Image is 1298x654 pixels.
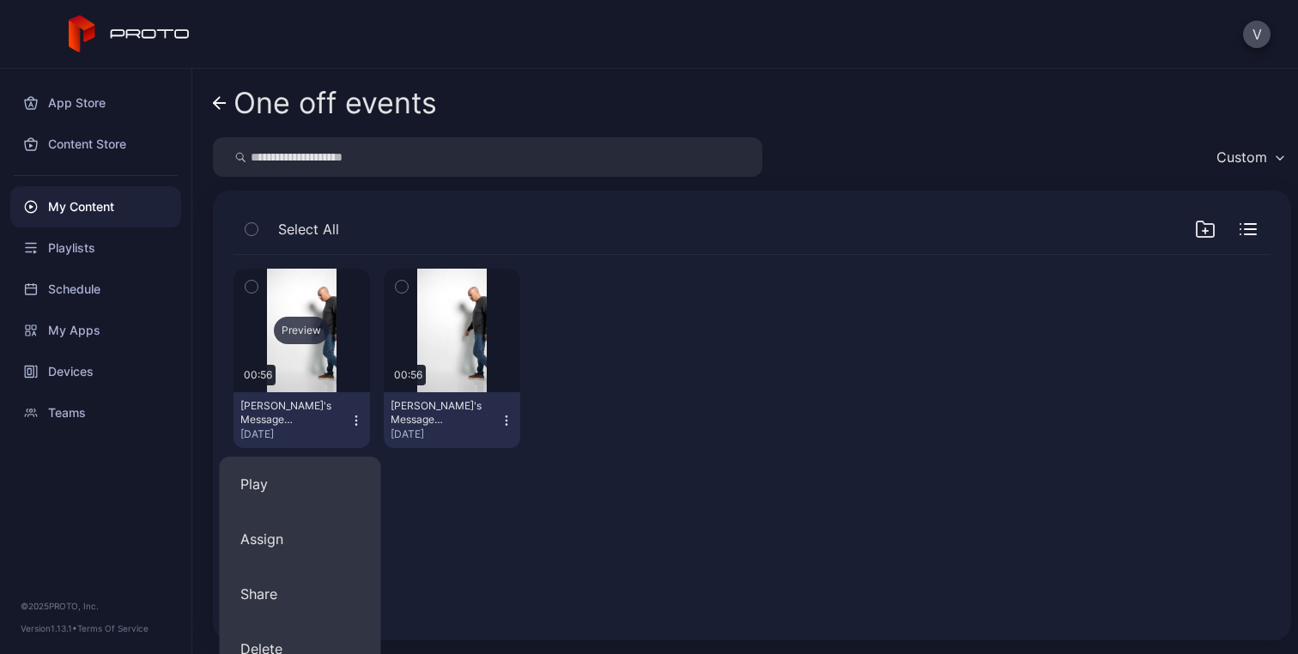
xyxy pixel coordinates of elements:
[391,399,485,427] div: Sanjiv's Message Recording 3.mp4
[21,623,77,633] span: Version 1.13.1 •
[220,457,381,512] button: Play
[278,219,339,239] span: Select All
[10,392,181,433] a: Teams
[240,399,335,427] div: Sanjiv's Message Recording 3.1.mp4
[240,427,349,441] div: [DATE]
[274,317,329,344] div: Preview
[1243,21,1271,48] button: V
[1208,137,1291,177] button: Custom
[10,227,181,269] a: Playlists
[213,82,437,124] a: One off events
[10,124,181,165] a: Content Store
[384,392,520,448] button: [PERSON_NAME]'s Message Recording 3.mp4[DATE]
[10,310,181,351] a: My Apps
[10,82,181,124] a: App Store
[21,599,171,613] div: © 2025 PROTO, Inc.
[220,566,381,621] button: Share
[10,186,181,227] a: My Content
[77,623,149,633] a: Terms Of Service
[234,392,370,448] button: [PERSON_NAME]'s Message Recording 3.1.mp4[DATE]
[234,87,437,119] div: One off events
[391,427,500,441] div: [DATE]
[220,512,381,566] button: Assign
[10,269,181,310] a: Schedule
[1216,148,1267,166] div: Custom
[10,351,181,392] a: Devices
